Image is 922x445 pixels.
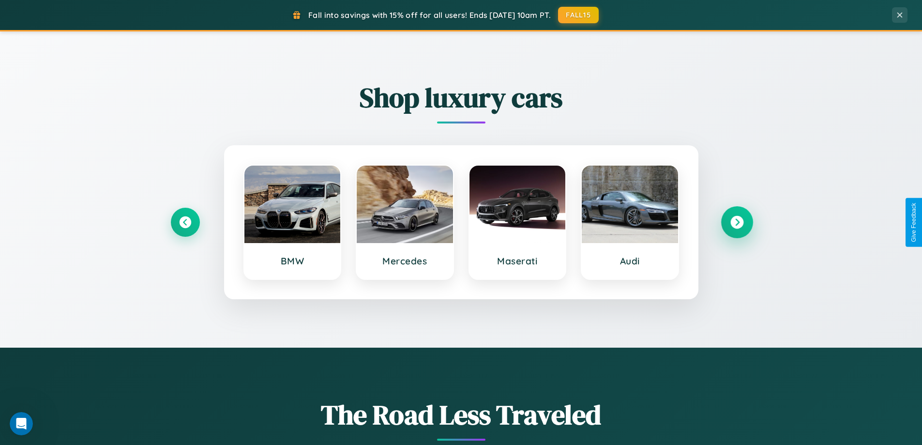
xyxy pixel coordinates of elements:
[254,255,331,267] h3: BMW
[558,7,599,23] button: FALL15
[479,255,556,267] h3: Maserati
[171,79,752,116] h2: Shop luxury cars
[10,412,33,435] iframe: Intercom live chat
[366,255,443,267] h3: Mercedes
[171,396,752,433] h1: The Road Less Traveled
[591,255,668,267] h3: Audi
[308,10,551,20] span: Fall into savings with 15% off for all users! Ends [DATE] 10am PT.
[910,203,917,242] div: Give Feedback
